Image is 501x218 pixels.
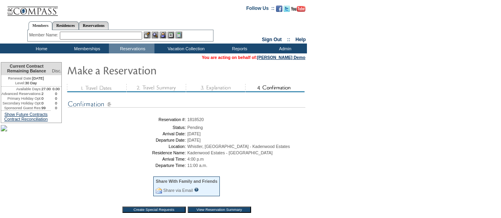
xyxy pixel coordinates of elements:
td: 2 [42,91,51,96]
td: Reservation #: [69,117,186,122]
img: step1_state3.gif [67,84,126,92]
input: View Reservation Summary [188,207,251,213]
td: Vacation Collection [154,44,216,53]
img: Make Reservation [67,62,225,78]
td: 0 [42,101,51,106]
td: Home [18,44,63,53]
img: Subscribe to our YouTube Channel [291,6,305,12]
td: 0 [51,106,61,110]
input: Create Special Requests [122,207,186,213]
td: Available Days: [1,87,42,91]
span: Kadenwood Estates - [GEOGRAPHIC_DATA] [187,150,272,155]
span: [DATE] [187,131,201,136]
img: b_calculator.gif [175,32,182,38]
td: Departure Time: [69,163,186,168]
a: Subscribe to our YouTube Channel [291,8,305,13]
span: Whistler, [GEOGRAPHIC_DATA] - Kadenwood Estates [187,144,290,149]
a: Help [295,37,306,42]
img: step3_state3.gif [186,84,245,92]
td: Arrival Date: [69,131,186,136]
td: Location: [69,144,186,149]
img: step2_state3.gif [126,84,186,92]
img: step4_state2.gif [245,84,305,92]
td: Reservations [109,44,154,53]
td: 0 [51,96,61,101]
td: Admin [261,44,307,53]
span: You are acting on behalf of: [202,55,305,60]
td: Sponsored Guest Res: [1,106,42,110]
img: b_edit.gif [144,32,150,38]
td: 0 [42,96,51,101]
td: Advanced Reservations: [1,91,42,96]
td: Follow Us :: [246,5,274,14]
img: View [152,32,158,38]
span: [DATE] [187,138,201,142]
span: Pending [187,125,203,130]
span: 1818520 [187,117,204,122]
td: Reports [216,44,261,53]
td: Departure Date: [69,138,186,142]
td: Residence Name: [69,150,186,155]
a: Show Future Contracts [4,112,48,117]
td: 0 [51,101,61,106]
img: Reservations [168,32,174,38]
span: Disc. [52,68,61,73]
a: [PERSON_NAME] Demo [257,55,305,60]
a: Members [29,21,53,30]
a: Become our fan on Facebook [276,8,282,13]
td: 30 Day [1,81,51,87]
td: 27.00 [42,87,51,91]
div: Member Name: [29,32,60,38]
img: Follow us on Twitter [284,6,290,12]
td: Arrival Time: [69,157,186,161]
a: Follow us on Twitter [284,8,290,13]
td: Primary Holiday Opt: [1,96,42,101]
a: Contract Reconciliation [4,117,48,121]
td: 0 [51,91,61,96]
span: :: [287,37,290,42]
td: Secondary Holiday Opt: [1,101,42,106]
input: What is this? [194,188,199,192]
span: Level: [15,81,25,85]
a: Sign Out [262,37,282,42]
img: Become our fan on Facebook [276,6,282,12]
a: Residences [52,21,79,30]
img: Impersonate [160,32,166,38]
td: Memberships [63,44,109,53]
img: RDM-Risco-PU-033.jpg [1,125,7,131]
span: 11:00 a.m. [187,163,207,168]
span: Renewal Date: [8,76,32,81]
td: 99 [42,106,51,110]
td: [DATE] [1,75,51,81]
a: Reservations [79,21,109,30]
td: Status: [69,125,186,130]
td: 0.00 [51,87,61,91]
a: Share via Email [163,188,193,193]
div: Share With Family and Friends [156,179,217,184]
span: 4:00 p.m [187,157,204,161]
td: Current Contract Remaining Balance [1,63,51,75]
